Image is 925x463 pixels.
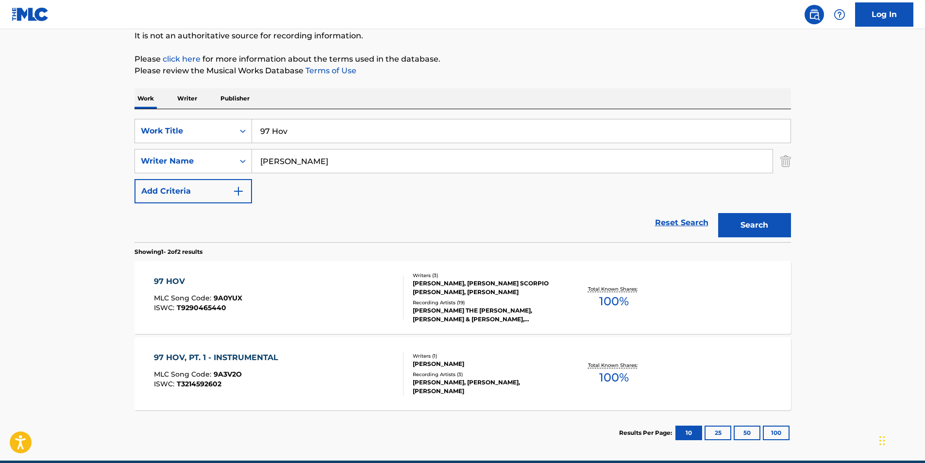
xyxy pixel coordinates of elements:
span: 100 % [599,293,629,310]
a: click here [163,54,201,64]
a: 97 HOVMLC Song Code:9A0YUXISWC:T9290465440Writers (3)[PERSON_NAME], [PERSON_NAME] SCORPIO [PERSON... [135,261,791,334]
span: 100 % [599,369,629,386]
a: 97 HOV, PT. 1 - INSTRUMENTALMLC Song Code:9A3V2OISWC:T3214592602Writers (1)[PERSON_NAME]Recording... [135,337,791,410]
p: Please for more information about the terms used in the database. [135,53,791,65]
button: 10 [675,426,702,440]
button: 25 [705,426,731,440]
div: 97 HOV [154,276,242,287]
span: ISWC : [154,380,177,388]
div: Writers ( 3 ) [413,272,559,279]
div: Writers ( 1 ) [413,352,559,360]
iframe: Chat Widget [876,416,925,463]
a: Log In [855,2,913,27]
p: Total Known Shares: [588,285,640,293]
p: Showing 1 - 2 of 2 results [135,248,202,256]
div: Recording Artists ( 3 ) [413,371,559,378]
a: Terms of Use [303,66,356,75]
button: 50 [734,426,760,440]
img: search [808,9,820,20]
img: 9d2ae6d4665cec9f34b9.svg [233,185,244,197]
button: Add Criteria [135,179,252,203]
img: Delete Criterion [780,149,791,173]
div: [PERSON_NAME] [413,360,559,368]
span: T3214592602 [177,380,221,388]
p: It is not an authoritative source for recording information. [135,30,791,42]
form: Search Form [135,119,791,242]
div: 97 HOV, PT. 1 - INSTRUMENTAL [154,352,283,364]
span: 9A0YUX [214,294,242,302]
span: T9290465440 [177,303,226,312]
div: Recording Artists ( 19 ) [413,299,559,306]
span: MLC Song Code : [154,294,214,302]
p: Work [135,88,157,109]
div: [PERSON_NAME], [PERSON_NAME] SCORPIO [PERSON_NAME], [PERSON_NAME] [413,279,559,297]
div: Writer Name [141,155,228,167]
img: help [834,9,845,20]
p: Writer [174,88,200,109]
a: Reset Search [650,212,713,233]
a: Public Search [805,5,824,24]
img: MLC Logo [12,7,49,21]
p: Please review the Musical Works Database [135,65,791,77]
span: 9A3V2O [214,370,242,379]
p: Results Per Page: [619,429,674,437]
button: Search [718,213,791,237]
div: [PERSON_NAME], [PERSON_NAME], [PERSON_NAME] [413,378,559,396]
button: 100 [763,426,790,440]
span: MLC Song Code : [154,370,214,379]
p: Publisher [218,88,252,109]
div: Help [830,5,849,24]
div: Work Title [141,125,228,137]
div: Drag [879,426,885,455]
div: [PERSON_NAME] THE [PERSON_NAME], [PERSON_NAME] & [PERSON_NAME], [PERSON_NAME] THE [PERSON_NAME] T... [413,306,559,324]
span: ISWC : [154,303,177,312]
p: Total Known Shares: [588,362,640,369]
